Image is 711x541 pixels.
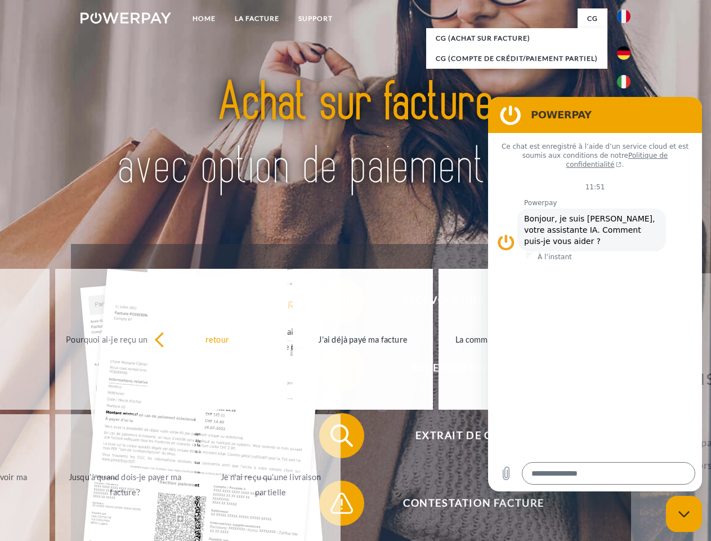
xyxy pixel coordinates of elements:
[183,8,225,29] a: Home
[578,8,607,29] a: CG
[154,331,281,347] div: retour
[299,331,426,347] div: J'ai déjà payé ma facture
[666,496,702,532] iframe: Bouton de lancement de la fenêtre de messagerie, conversation en cours
[445,331,572,347] div: La commande a été renvoyée
[336,413,611,458] span: Extrait de compte
[617,46,630,60] img: de
[81,12,171,24] img: logo-powerpay-white.svg
[336,481,611,526] span: Contestation Facture
[426,48,607,69] a: CG (Compte de crédit/paiement partiel)
[225,8,289,29] a: LA FACTURE
[207,469,334,500] div: Je n'ai reçu qu'une livraison partielle
[62,331,189,347] div: Pourquoi ai-je reçu une facture?
[319,413,612,458] button: Extrait de compte
[617,10,630,23] img: fr
[62,469,189,500] div: Jusqu'à quand dois-je payer ma facture?
[617,75,630,88] img: it
[488,97,702,491] iframe: Fenêtre de messagerie
[108,54,603,216] img: title-powerpay_fr.svg
[289,8,342,29] a: Support
[426,28,607,48] a: CG (achat sur facture)
[319,481,612,526] button: Contestation Facture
